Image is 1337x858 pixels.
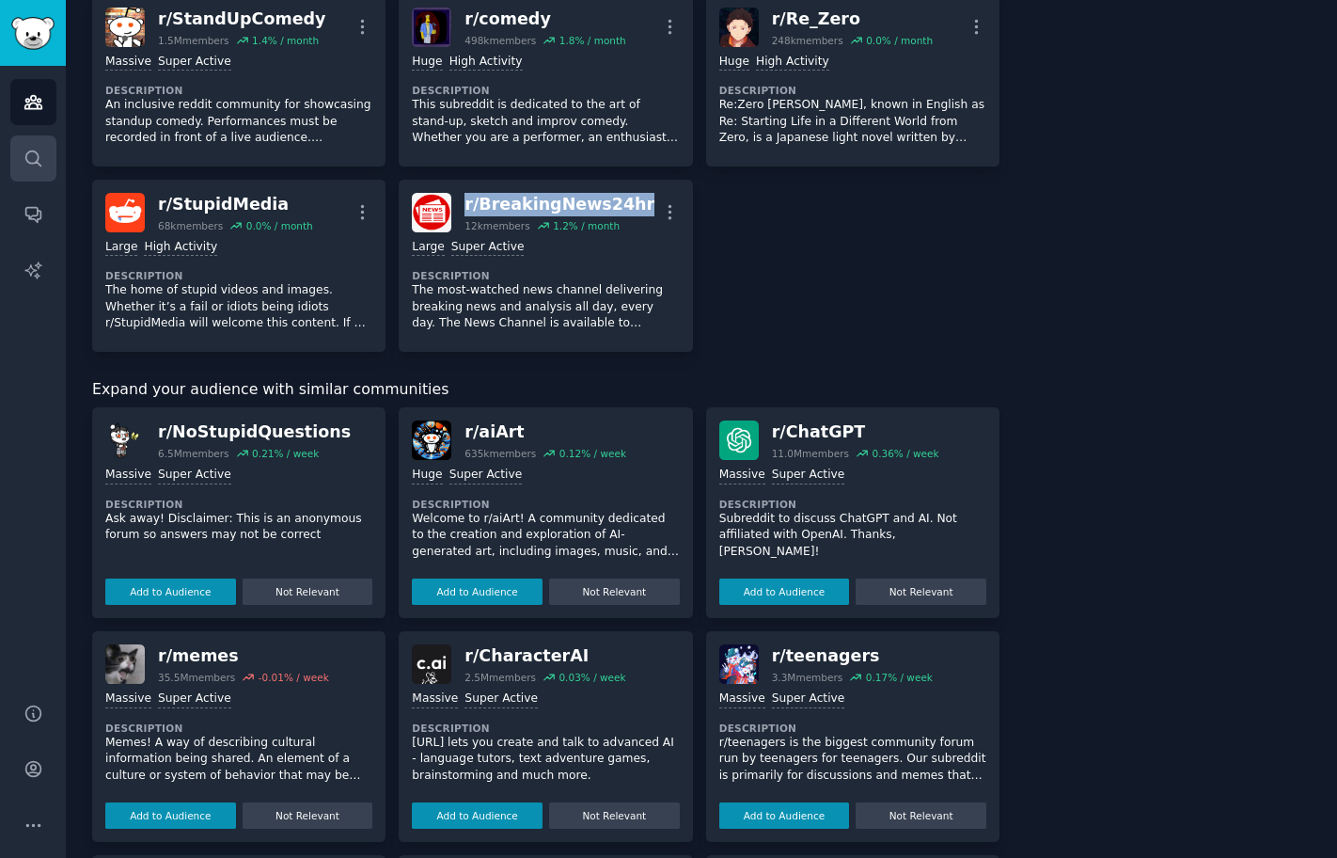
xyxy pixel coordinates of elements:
div: Massive [719,467,765,485]
div: 1.8 % / month [559,34,626,47]
div: 248k members [772,34,843,47]
button: Not Relevant [856,579,986,605]
p: The home of stupid videos and images. Whether it’s a fail or idiots being idiots r/StupidMedia wi... [105,282,372,332]
div: r/ Re_Zero [772,8,933,31]
div: r/ ChatGPT [772,421,939,444]
dt: Description [412,498,679,511]
div: -0.01 % / week [259,671,329,684]
div: r/ CharacterAI [464,644,625,668]
div: Huge [719,54,749,71]
dt: Description [412,84,679,97]
div: Super Active [451,239,525,257]
div: r/ teenagers [772,644,933,668]
img: CharacterAI [412,644,451,684]
dt: Description [105,498,372,511]
img: teenagers [719,644,759,684]
div: Super Active [158,691,231,708]
p: Subreddit to discuss ChatGPT and AI. Not affiliated with OpenAI. Thanks, [PERSON_NAME]! [719,511,986,561]
div: Massive [105,691,151,708]
img: ChatGPT [719,421,759,460]
div: Super Active [158,54,231,71]
button: Add to Audience [719,802,850,829]
img: NoStupidQuestions [105,421,145,460]
button: Add to Audience [412,579,543,605]
p: r/teenagers is the biggest community forum run by teenagers for teenagers. Our subreddit is prima... [719,735,986,785]
div: 0.0 % / month [866,34,933,47]
div: 1.5M members [158,34,229,47]
div: 11.0M members [772,447,849,460]
dt: Description [412,269,679,282]
p: An inclusive reddit community for showcasing standup comedy. Performances must be recorded in fro... [105,97,372,147]
dt: Description [719,498,986,511]
div: High Activity [449,54,523,71]
div: 0.03 % / week [558,671,625,684]
button: Not Relevant [243,579,373,605]
div: r/ StandUpComedy [158,8,325,31]
img: Re_Zero [719,8,759,47]
div: Large [412,239,444,257]
div: r/ aiArt [464,421,626,444]
div: r/ memes [158,644,329,668]
button: Add to Audience [412,802,543,829]
button: Not Relevant [856,802,986,829]
img: BreakingNews24hr [412,193,451,232]
dt: Description [105,722,372,735]
p: [URL] lets you create and talk to advanced AI - language tutors, text adventure games, brainstorm... [412,735,679,785]
img: StandUpComedy [105,8,145,47]
button: Add to Audience [719,579,850,605]
p: Ask away! Disclaimer: This is an anonymous forum so answers may not be correct [105,511,372,544]
button: Not Relevant [549,802,680,829]
div: Large [105,239,137,257]
div: 35.5M members [158,671,235,684]
div: 0.12 % / week [559,447,626,460]
p: Welcome to r/aiArt! A community dedicated to the creation and exploration of AI-generated art, in... [412,511,679,561]
img: comedy [412,8,451,47]
a: StupidMediar/StupidMedia68kmembers0.0% / monthLargeHigh ActivityDescriptionThe home of stupid vid... [92,180,385,352]
div: High Activity [756,54,829,71]
div: 1.4 % / month [252,34,319,47]
div: Super Active [158,467,231,485]
div: 6.5M members [158,447,229,460]
span: Expand your audience with similar communities [92,378,448,402]
button: Not Relevant [549,579,680,605]
div: 3.3M members [772,671,843,684]
p: The most-watched news channel delivering breaking news and analysis all day, every day. The News ... [412,282,679,332]
div: 0.17 % / week [866,671,933,684]
dt: Description [412,722,679,735]
div: Super Active [772,467,845,485]
div: 0.36 % / week [872,447,938,460]
dt: Description [105,84,372,97]
div: 12k members [464,219,529,232]
div: Super Active [772,691,845,708]
div: r/ BreakingNews24hr [464,193,654,216]
button: Add to Audience [105,802,236,829]
img: StupidMedia [105,193,145,232]
dt: Description [719,722,986,735]
dt: Description [719,84,986,97]
button: Add to Audience [105,579,236,605]
div: r/ comedy [464,8,625,31]
div: 0.0 % / month [246,219,313,232]
a: BreakingNews24hrr/BreakingNews24hr12kmembers1.2% / monthLargeSuper ActiveDescriptionThe most-watc... [399,180,692,352]
div: Super Active [449,467,523,485]
div: Massive [412,691,458,708]
img: GummySearch logo [11,17,55,50]
div: Massive [719,691,765,708]
div: 0.21 % / week [252,447,319,460]
p: This subreddit is dedicated to the art of stand-up, sketch and improv comedy. Whether you are a p... [412,97,679,147]
div: Massive [105,467,151,485]
div: r/ NoStupidQuestions [158,421,351,444]
p: Memes! A way of describing cultural information being shared. An element of a culture or system o... [105,735,372,785]
div: High Activity [144,239,217,257]
img: memes [105,644,145,684]
div: 1.2 % / month [553,219,620,232]
dt: Description [105,269,372,282]
p: Re:Zero [PERSON_NAME], known in English as Re: Starting Life in a Different World from Zero, is a... [719,97,986,147]
div: Huge [412,54,442,71]
div: 2.5M members [464,671,536,684]
div: 68k members [158,219,223,232]
div: Super Active [464,691,538,708]
button: Not Relevant [243,802,373,829]
div: 498k members [464,34,536,47]
div: r/ StupidMedia [158,193,313,216]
